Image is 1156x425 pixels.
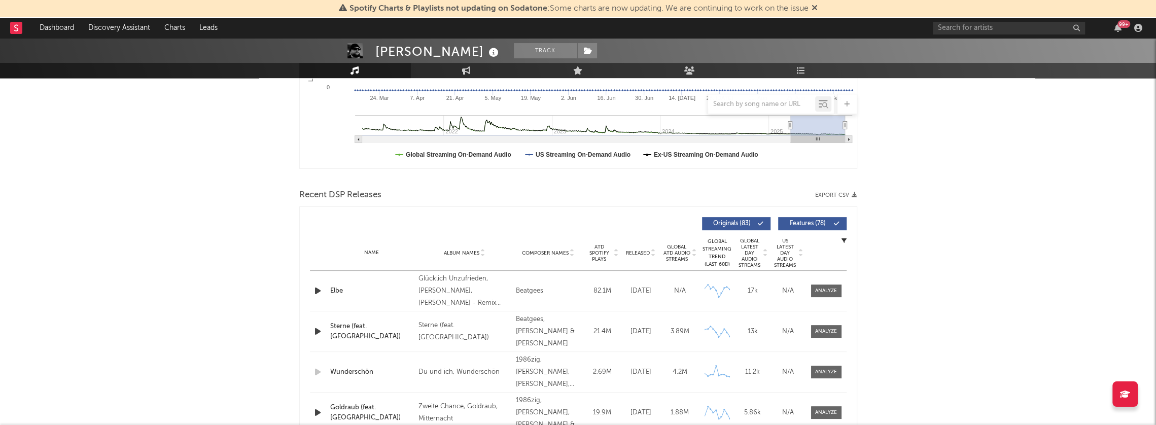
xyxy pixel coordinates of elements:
[624,327,658,337] div: [DATE]
[773,408,803,418] div: N/A
[586,408,619,418] div: 19.9M
[32,18,81,38] a: Dashboard
[1117,20,1130,28] div: 99 +
[624,367,658,377] div: [DATE]
[933,22,1085,34] input: Search for artists
[773,327,803,337] div: N/A
[535,151,630,158] text: US Streaming On-Demand Audio
[330,322,413,341] a: Sterne (feat. [GEOGRAPHIC_DATA])
[653,151,758,158] text: Ex-US Streaming On-Demand Audio
[586,367,619,377] div: 2.69M
[663,286,697,296] div: N/A
[514,43,577,58] button: Track
[586,244,613,262] span: ATD Spotify Plays
[663,244,691,262] span: Global ATD Audio Streams
[418,366,500,378] div: Du und ich, Wunderschön
[157,18,192,38] a: Charts
[815,192,857,198] button: Export CSV
[330,367,413,377] a: Wunderschön
[702,217,770,230] button: Originals(83)
[586,286,619,296] div: 82.1M
[812,5,818,13] span: Dismiss
[738,238,762,268] span: Global Latest Day Audio Streams
[709,221,755,227] span: Originals ( 83 )
[624,286,658,296] div: [DATE]
[516,354,581,391] div: 1986zig, [PERSON_NAME], [PERSON_NAME], [PERSON_NAME], [PERSON_NAME] +1 others
[516,313,581,350] div: Beatgees, [PERSON_NAME] & [PERSON_NAME]
[330,403,413,422] a: Goldraub (feat. [GEOGRAPHIC_DATA])
[702,238,732,268] div: Global Streaming Trend (Last 60D)
[586,327,619,337] div: 21.4M
[663,327,697,337] div: 3.89M
[624,408,658,418] div: [DATE]
[326,84,329,90] text: 0
[738,327,768,337] div: 13k
[349,5,809,13] span: : Some charts are now updating. We are continuing to work on the issue
[738,286,768,296] div: 17k
[773,286,803,296] div: N/A
[773,367,803,377] div: N/A
[418,320,511,344] div: Sterne (feat. [GEOGRAPHIC_DATA])
[81,18,157,38] a: Discovery Assistant
[192,18,225,38] a: Leads
[406,151,511,158] text: Global Streaming On-Demand Audio
[516,285,581,297] div: Beatgees
[349,5,547,13] span: Spotify Charts & Playlists not updating on Sodatone
[418,273,511,309] div: Glücklich Unzufrieden, [PERSON_NAME], [PERSON_NAME] - Remix (feat. [GEOGRAPHIC_DATA])
[778,217,847,230] button: Features(78)
[307,17,314,82] text: Luminate Daily Streams
[330,286,413,296] a: Elbe
[522,250,569,256] span: Composer Names
[773,238,797,268] span: US Latest Day Audio Streams
[375,43,501,60] div: [PERSON_NAME]
[444,250,479,256] span: Album Names
[738,408,768,418] div: 5.86k
[785,221,831,227] span: Features ( 78 )
[418,401,511,425] div: Zweite Chance, Goldraub, Mitternacht
[1114,24,1122,32] button: 99+
[738,367,768,377] div: 11.2k
[299,189,381,201] span: Recent DSP Releases
[330,249,413,257] div: Name
[626,250,650,256] span: Released
[663,408,697,418] div: 1.88M
[663,367,697,377] div: 4.2M
[708,100,815,109] input: Search by song name or URL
